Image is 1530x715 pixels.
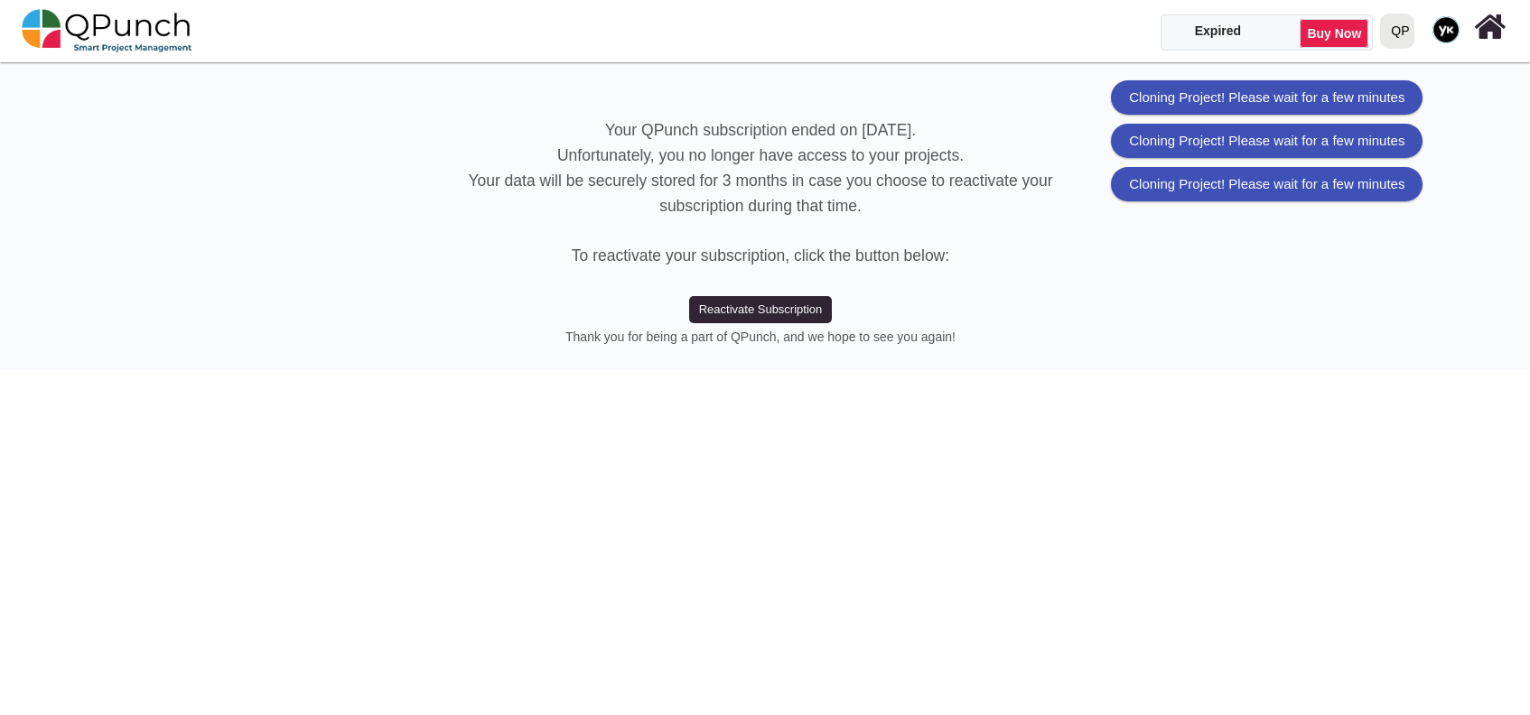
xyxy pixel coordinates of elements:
h5: subscription during that time. [14,197,1507,216]
a: Buy Now [1300,19,1368,48]
div: QP [1391,15,1409,47]
h5: Your QPunch subscription ended on [DATE]. [14,121,1507,140]
div: Cloning Project! Please wait for a few minutes [1111,124,1423,158]
i: Home [1474,10,1506,44]
img: avatar [1432,16,1460,43]
span: Yaasar [1432,16,1460,43]
img: qpunch-sp.fa6292f.png [22,4,192,58]
h5: Your data will be securely stored for 3 months in case you choose to reactivate your [14,172,1507,190]
div: Cloning Project! Please wait for a few minutes [1111,167,1423,201]
button: Reactivate Subscription [689,296,832,323]
h6: Thank you for being a part of QPunch, and we hope to see you again! [14,330,1507,345]
h5: Unfortunately, you no longer have access to your projects. [14,146,1507,165]
h5: To reactivate your subscription, click the button below: [14,246,1507,265]
a: QP [1373,1,1422,60]
div: Cloning Project! Please wait for a few minutes [1111,80,1423,115]
a: avatar [1422,1,1470,59]
span: Expired [1195,23,1241,38]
